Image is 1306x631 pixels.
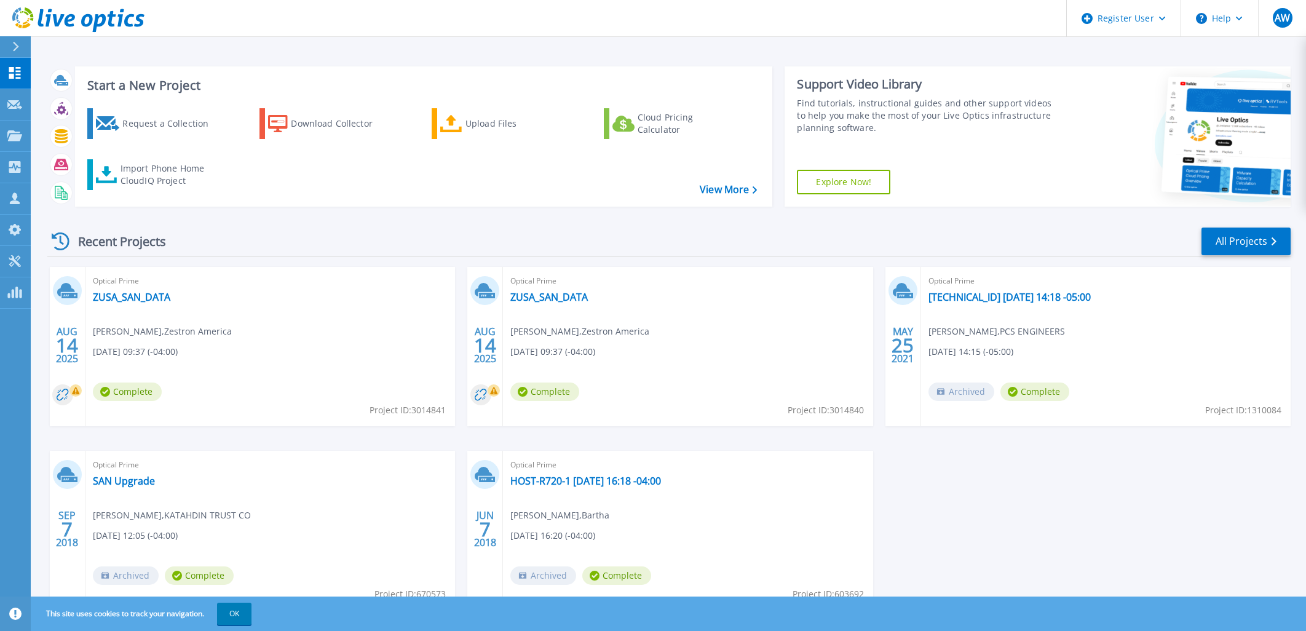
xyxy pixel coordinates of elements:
span: [PERSON_NAME] , Zestron America [93,325,232,338]
a: [TECHNICAL_ID] [DATE] 14:18 -05:00 [928,291,1091,303]
span: 14 [56,340,78,351]
span: Complete [165,566,234,585]
span: Project ID: 1310084 [1205,403,1281,417]
a: HOST-R720-1 [DATE] 16:18 -04:00 [510,475,661,487]
span: Optical Prime [93,274,448,288]
span: 7 [480,524,491,534]
span: This site uses cookies to track your navigation. [34,603,251,625]
a: SAN Upgrade [93,475,155,487]
span: Project ID: 603692 [793,587,864,601]
div: Recent Projects [47,226,183,256]
span: [PERSON_NAME] , Zestron America [510,325,649,338]
span: [DATE] 14:15 (-05:00) [928,345,1013,359]
span: Project ID: 3014840 [788,403,864,417]
span: Complete [582,566,651,585]
span: AW [1275,13,1290,23]
span: [PERSON_NAME] , KATAHDIN TRUST CO [93,509,251,522]
div: JUN 2018 [473,507,497,552]
span: Archived [93,566,159,585]
a: Explore Now! [797,170,890,194]
a: Request a Collection [87,108,224,139]
a: Cloud Pricing Calculator [604,108,741,139]
span: 7 [61,524,73,534]
span: Archived [510,566,576,585]
a: All Projects [1201,228,1291,255]
span: 25 [892,340,914,351]
span: Archived [928,383,994,401]
span: [DATE] 16:20 (-04:00) [510,529,595,542]
span: Optical Prime [928,274,1283,288]
a: View More [700,184,757,196]
button: OK [217,603,251,625]
a: Download Collector [259,108,397,139]
span: Optical Prime [510,458,865,472]
span: Complete [1000,383,1069,401]
div: SEP 2018 [55,507,79,552]
div: Support Video Library [797,76,1056,92]
div: Cloud Pricing Calculator [638,111,736,136]
div: Find tutorials, instructional guides and other support videos to help you make the most of your L... [797,97,1056,134]
a: Upload Files [432,108,569,139]
div: Upload Files [465,111,564,136]
span: Project ID: 3014841 [370,403,446,417]
span: Project ID: 670573 [374,587,446,601]
h3: Start a New Project [87,79,757,92]
a: ZUSA_SAN_DATA [510,291,588,303]
span: [PERSON_NAME] , PCS ENGINEERS [928,325,1065,338]
span: Complete [93,383,162,401]
div: Request a Collection [122,111,221,136]
div: AUG 2025 [55,323,79,368]
span: [PERSON_NAME] , Bartha [510,509,609,522]
div: Download Collector [291,111,389,136]
span: Optical Prime [510,274,865,288]
span: Optical Prime [93,458,448,472]
span: 14 [474,340,496,351]
span: [DATE] 12:05 (-04:00) [93,529,178,542]
span: [DATE] 09:37 (-04:00) [93,345,178,359]
a: ZUSA_SAN_DATA [93,291,170,303]
span: [DATE] 09:37 (-04:00) [510,345,595,359]
div: AUG 2025 [473,323,497,368]
div: Import Phone Home CloudIQ Project [121,162,216,187]
div: MAY 2021 [891,323,914,368]
span: Complete [510,383,579,401]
